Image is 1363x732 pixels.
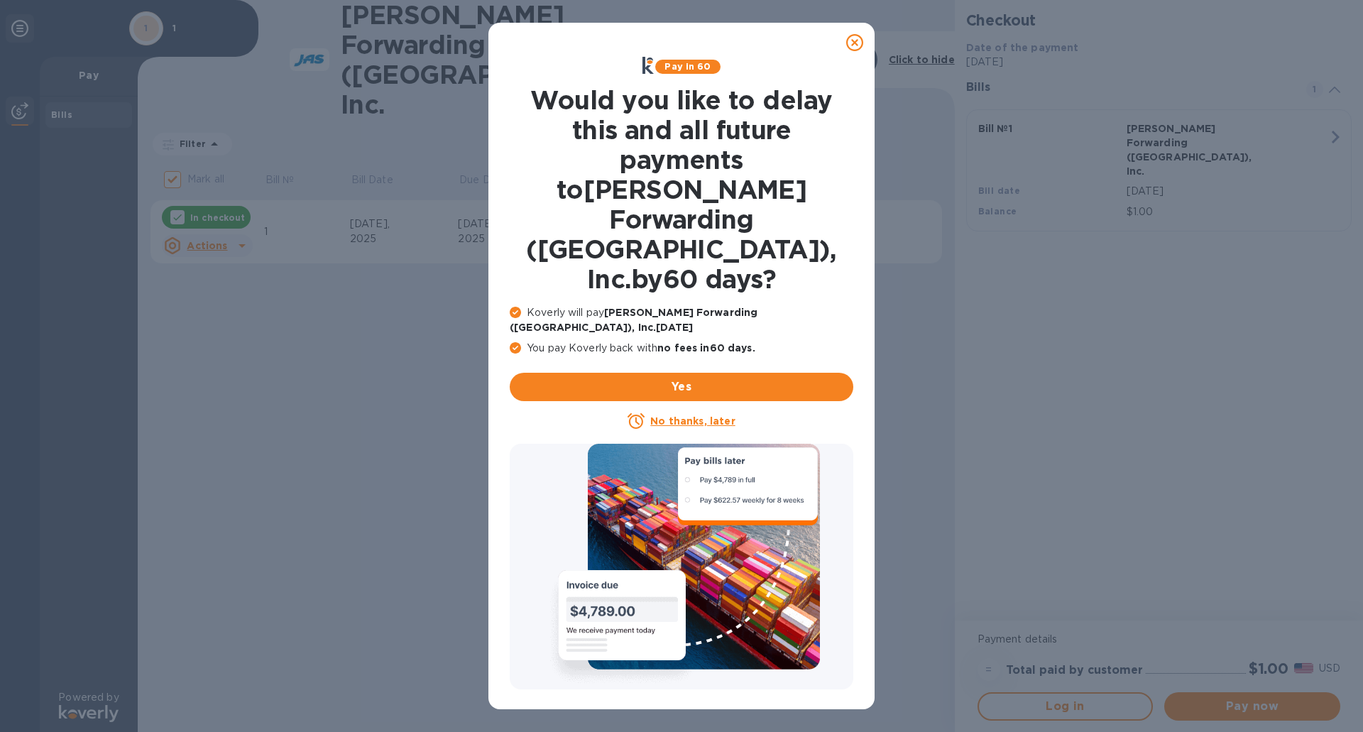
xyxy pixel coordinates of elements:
[521,378,842,395] span: Yes
[657,342,755,354] b: no fees in 60 days .
[650,415,735,427] u: No thanks, later
[510,85,853,294] h1: Would you like to delay this and all future payments to [PERSON_NAME] Forwarding ([GEOGRAPHIC_DAT...
[510,341,853,356] p: You pay Koverly back with
[510,305,853,335] p: Koverly will pay
[664,61,711,72] b: Pay in 60
[510,373,853,401] button: Yes
[510,307,757,333] b: [PERSON_NAME] Forwarding ([GEOGRAPHIC_DATA]), Inc. [DATE]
